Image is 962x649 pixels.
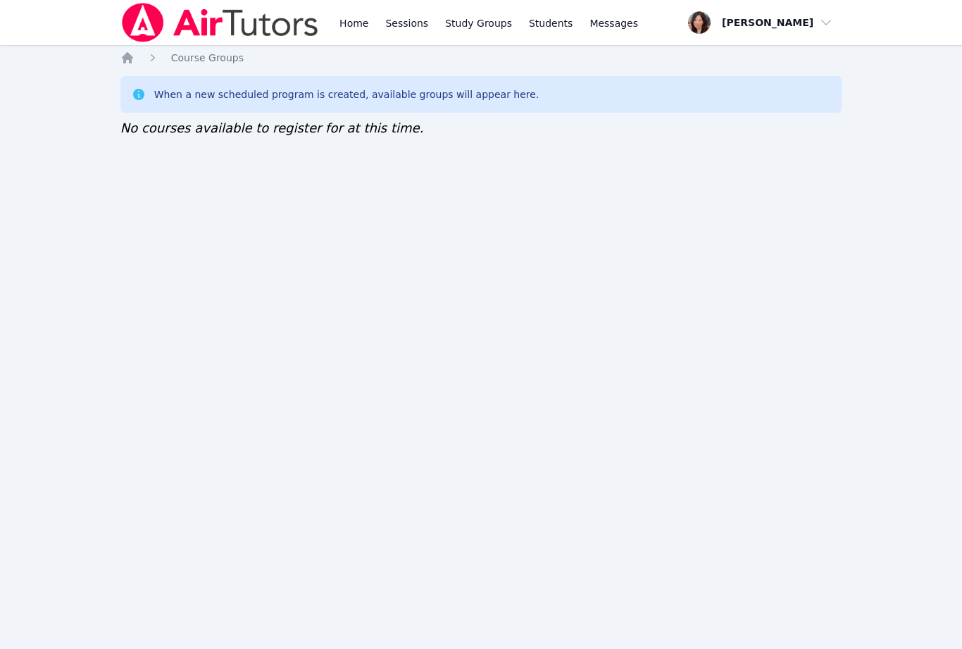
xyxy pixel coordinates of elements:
[120,51,842,65] nav: Breadcrumb
[171,51,244,65] a: Course Groups
[171,52,244,63] span: Course Groups
[120,3,320,42] img: Air Tutors
[154,87,539,101] div: When a new scheduled program is created, available groups will appear here.
[589,16,638,30] span: Messages
[120,120,424,135] span: No courses available to register for at this time.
